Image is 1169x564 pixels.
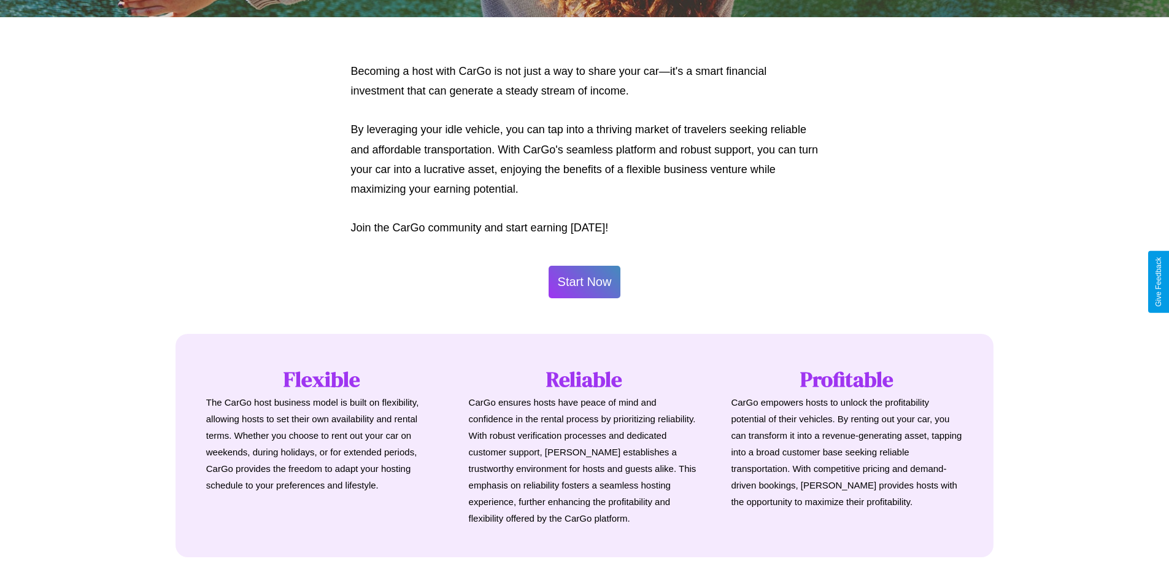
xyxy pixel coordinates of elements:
h1: Profitable [731,365,963,394]
p: Becoming a host with CarGo is not just a way to share your car—it's a smart financial investment ... [351,61,819,101]
button: Start Now [549,266,621,298]
p: CarGo ensures hosts have peace of mind and confidence in the rental process by prioritizing relia... [469,394,701,527]
p: By leveraging your idle vehicle, you can tap into a thriving market of travelers seeking reliable... [351,120,819,199]
p: The CarGo host business model is built on flexibility, allowing hosts to set their own availabili... [206,394,438,493]
p: CarGo empowers hosts to unlock the profitability potential of their vehicles. By renting out your... [731,394,963,510]
h1: Flexible [206,365,438,394]
div: Give Feedback [1154,257,1163,307]
h1: Reliable [469,365,701,394]
p: Join the CarGo community and start earning [DATE]! [351,218,819,238]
